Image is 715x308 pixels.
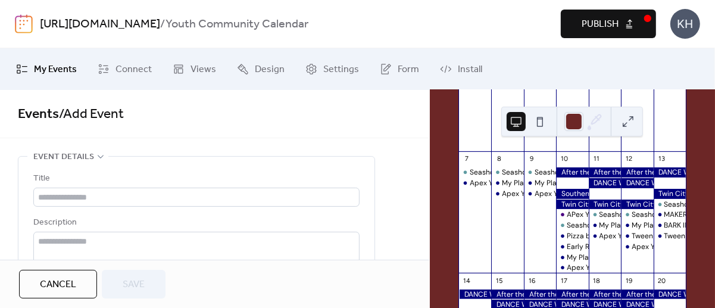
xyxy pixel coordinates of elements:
div: Pizza by Alex Fundraiser [556,231,588,241]
span: Settings [323,63,359,77]
div: Seashore Trolley Museum [589,210,621,220]
div: My Place Teen Center [621,220,653,231]
div: Twin City Theater Academy (Registration Open until 9/19 or FULL) [621,200,653,210]
span: / Add Event [59,101,124,127]
div: Southern Maine Elementary Cross Country program (REGISTER TODAY) [556,189,588,199]
button: Publish [561,10,656,38]
a: Settings [296,53,368,85]
div: 7 [463,155,472,164]
div: Tween Time [664,231,704,241]
div: DANCE WITH ME (Free Trials and Open Registration) [654,167,686,178]
div: After the Bell School Year Camp Program PreK-5th Grade (See URL for Registration) [556,167,588,178]
div: Seashore Trolley Museum [524,167,556,178]
div: My Place Teen Center [567,253,640,263]
div: 20 [657,276,666,285]
div: Seashore Trolley Museum [621,210,653,220]
span: Publish [582,17,619,32]
div: APex Youth Connection Bike Bus [556,210,588,220]
div: After the Bell School Year Camp Program PreK-5th Grade (See URL for Registration) [621,167,653,178]
div: Early Release Movie Day at the Library! [556,242,588,252]
div: Seashore Trolley Museum [470,167,555,178]
div: Seashore Trolley Museum [556,220,588,231]
div: 13 [657,155,666,164]
div: 18 [592,276,601,285]
div: Tween Time [654,231,686,241]
div: 16 [527,276,536,285]
div: KH [670,9,700,39]
div: 17 [560,276,569,285]
div: Twin City Theater Academy (Registration Open until 9/19 or FULL) [589,200,621,210]
span: Connect [115,63,152,77]
div: Twin City Theater Academy (Registration Open until 9/19 or FULL) [654,189,686,199]
div: Seashore Trolley Museum [491,167,523,178]
div: 12 [625,155,633,164]
div: Apex Youth Connection & Open Bike Shop [524,189,556,199]
span: Install [458,63,482,77]
div: Seashore Trolley Museum [502,167,587,178]
div: Apex Youth Connection & Open Bike Shop [621,242,653,252]
div: Safe Sitter Babysitting Class (Registration Open) [621,189,653,199]
div: Early Release Movie Day at the Library! [567,242,697,252]
div: After the Bell School Year Camp Program PreK-5th Grade (See URL for Registration) [621,290,653,300]
div: Twin City Theater Academy (Registration Open until 9/19 or FULL) [556,200,588,210]
div: My Place Teen Center [524,178,556,188]
div: Apex Youth Connection & Open Bike Shop [535,189,676,199]
span: Event details [33,150,94,164]
div: My Place Teen Center [535,178,608,188]
div: Title [33,172,357,186]
div: Seashore Trolley Museum [459,167,491,178]
div: Apex Youth Connection & Open Bike Shop [470,178,611,188]
span: Design [255,63,285,77]
div: After the Bell School Year Camp Program PreK-5th Grade (See URL for Registration) [556,290,588,300]
div: After the Bell School Year Camp Program PreK-5th Grade (See URL for Registration) [491,290,523,300]
div: 14 [463,276,472,285]
div: 11 [592,155,601,164]
a: My Events [7,53,86,85]
div: Safe Sitter Babysitting Class (Registration Open) [589,189,621,199]
a: Form [371,53,428,85]
b: Youth Community Calendar [166,13,308,36]
div: After the Bell School Year Camp Program PreK-5th Grade (See URL for Registration) [524,290,556,300]
div: Seashore Trolley Museum [600,210,685,220]
span: Form [398,63,419,77]
div: Apex Youth Connection & Open Bike Shop [502,189,643,199]
div: DANCE WITH ME (Free Trials and Open Registration) [654,290,686,300]
div: My Place Teen Center [632,220,705,231]
div: Pizza by [PERSON_NAME] [567,231,652,241]
div: After the Bell School Year Camp Program PreK-5th Grade (See URL for Registration) [589,290,621,300]
a: Install [431,53,491,85]
div: Apex Youth Connection & Open Bike Shop BSD Early Release [556,263,588,273]
div: DANCE WITH ME (Free Trials and Open Registration) [589,178,621,188]
div: BARK IN THE PARK [654,220,686,231]
div: Safe Sitter Babysitting Class (Registration Open) [556,178,588,188]
div: After the Bell School Year Camp Program PreK-5th Grade (See URL for Registration) [589,167,621,178]
div: Apex Youth Connection & Open Bike Shop [491,189,523,199]
div: My Place Teen Center [502,178,575,188]
span: Cancel [40,278,76,292]
a: Connect [89,53,161,85]
div: 19 [625,276,633,285]
div: Safe Sitter Babysitting Class (Registration Open) [654,178,686,188]
span: My Events [34,63,77,77]
button: Cancel [19,270,97,298]
div: 8 [495,155,504,164]
a: [URL][DOMAIN_NAME] [40,13,160,36]
div: My Place Teen Center [600,220,673,231]
div: 9 [527,155,536,164]
a: Views [164,53,225,85]
div: Tween Time [621,231,653,241]
div: Apex Youth Connection & Open Bike Shop [459,178,491,188]
div: DANCE WITH ME (Free Trials and Open Registration) [459,290,491,300]
div: My Place Teen Center [589,220,621,231]
div: MAKERS' SPACE [654,210,686,220]
a: Design [228,53,294,85]
div: My Place Teen Center [556,253,588,263]
span: Views [191,63,216,77]
div: Seashore Trolley Museum [567,220,652,231]
div: APex Youth Connection Bike Bus [567,210,675,220]
div: 15 [495,276,504,285]
b: / [160,13,166,36]
div: Description [33,216,357,230]
img: logo [15,14,33,33]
